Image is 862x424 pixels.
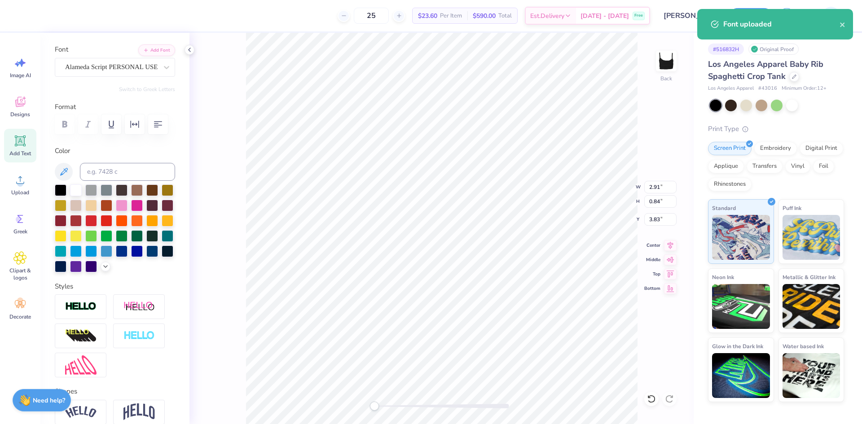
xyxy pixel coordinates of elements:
[712,203,736,213] span: Standard
[55,44,68,55] label: Font
[708,59,823,82] span: Los Angeles Apparel Baby Rib Spaghetti Crop Tank
[644,271,660,278] span: Top
[123,403,155,420] img: Arch
[65,302,97,312] img: Stroke
[5,267,35,281] span: Clipart & logos
[783,341,824,351] span: Water based Ink
[33,396,65,405] strong: Need help?
[65,406,97,418] img: Arc
[473,11,496,21] span: $590.00
[813,160,834,173] div: Foil
[800,142,843,155] div: Digital Print
[9,150,31,157] span: Add Text
[806,7,844,25] a: AN
[712,215,770,260] img: Standard
[712,272,734,282] span: Neon Ink
[708,160,744,173] div: Applique
[822,7,840,25] img: Arlo Noche
[783,284,840,329] img: Metallic & Glitter Ink
[712,353,770,398] img: Glow in the Dark Ink
[440,11,462,21] span: Per Item
[581,11,629,21] span: [DATE] - [DATE]
[660,74,672,83] div: Back
[418,11,437,21] span: $23.60
[498,11,512,21] span: Total
[370,402,379,411] div: Accessibility label
[55,102,175,112] label: Format
[644,256,660,263] span: Middle
[55,386,77,397] label: Shapes
[65,355,97,375] img: Free Distort
[783,272,836,282] span: Metallic & Glitter Ink
[785,160,810,173] div: Vinyl
[708,142,752,155] div: Screen Print
[644,242,660,249] span: Center
[712,284,770,329] img: Neon Ink
[644,285,660,292] span: Bottom
[10,111,30,118] span: Designs
[123,301,155,312] img: Shadow
[840,19,846,30] button: close
[657,7,723,25] input: Untitled Design
[754,142,797,155] div: Embroidery
[748,44,799,55] div: Original Proof
[783,203,801,213] span: Puff Ink
[708,85,754,92] span: Los Angeles Apparel
[758,85,777,92] span: # 43016
[354,8,389,24] input: – –
[634,13,643,19] span: Free
[55,146,175,156] label: Color
[708,44,744,55] div: # 516832H
[782,85,827,92] span: Minimum Order: 12 +
[123,331,155,341] img: Negative Space
[708,124,844,134] div: Print Type
[530,11,564,21] span: Est. Delivery
[138,44,175,56] button: Add Font
[783,353,840,398] img: Water based Ink
[11,189,29,196] span: Upload
[119,86,175,93] button: Switch to Greek Letters
[9,313,31,320] span: Decorate
[723,19,840,30] div: Font uploaded
[783,215,840,260] img: Puff Ink
[10,72,31,79] span: Image AI
[657,52,675,70] img: Back
[65,329,97,343] img: 3D Illusion
[80,163,175,181] input: e.g. 7428 c
[747,160,783,173] div: Transfers
[712,341,763,351] span: Glow in the Dark Ink
[708,178,752,191] div: Rhinestones
[55,281,73,292] label: Styles
[13,228,27,235] span: Greek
